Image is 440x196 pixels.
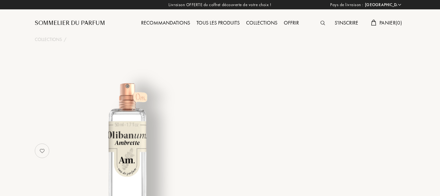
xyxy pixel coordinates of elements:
a: S'inscrire [331,19,361,26]
a: Tous les produits [193,19,243,26]
div: Collections [243,19,281,27]
a: Collections [243,19,281,26]
div: Tous les produits [193,19,243,27]
div: S'inscrire [331,19,361,27]
img: search_icn.svg [320,21,325,25]
a: Recommandations [138,19,193,26]
a: Sommelier du Parfum [35,19,105,27]
span: Panier ( 0 ) [379,19,402,26]
img: no_like_p.png [36,144,49,157]
div: Recommandations [138,19,193,27]
div: Offrir [281,19,302,27]
span: Pays de livraison : [330,2,363,8]
a: Offrir [281,19,302,26]
img: cart.svg [371,20,376,26]
div: / [64,36,66,43]
a: Collections [35,36,62,43]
